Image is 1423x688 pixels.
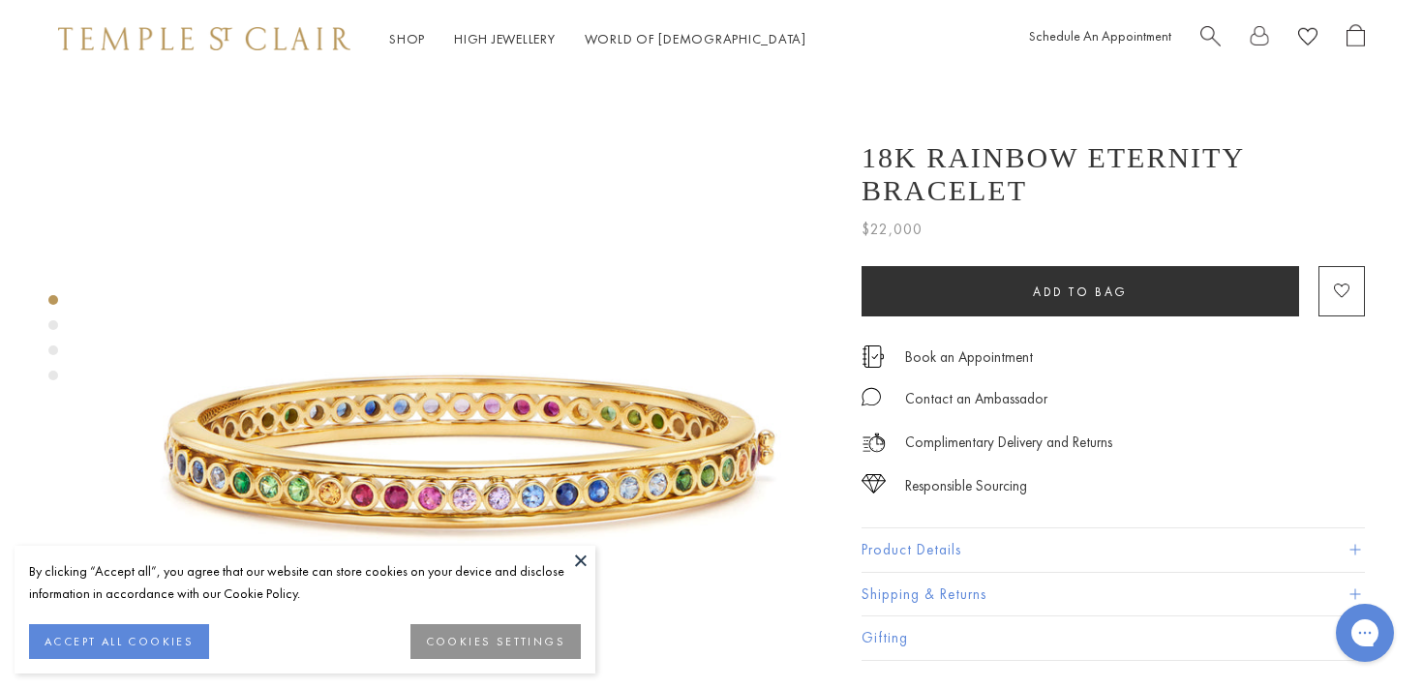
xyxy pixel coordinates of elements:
[389,30,425,47] a: ShopShop
[905,474,1027,498] div: Responsible Sourcing
[454,30,556,47] a: High JewelleryHigh Jewellery
[905,431,1112,455] p: Complimentary Delivery and Returns
[862,141,1365,207] h1: 18K Rainbow Eternity Bracelet
[1033,284,1128,300] span: Add to bag
[410,624,581,659] button: COOKIES SETTINGS
[389,27,806,51] nav: Main navigation
[58,27,350,50] img: Temple St. Clair
[862,528,1365,572] button: Product Details
[862,266,1299,316] button: Add to bag
[862,345,885,368] img: icon_appointment.svg
[862,431,886,455] img: icon_delivery.svg
[585,30,806,47] a: World of [DEMOGRAPHIC_DATA]World of [DEMOGRAPHIC_DATA]
[862,387,881,406] img: MessageIcon-01_2.svg
[29,624,209,659] button: ACCEPT ALL COOKIES
[862,616,1365,660] button: Gifting
[1298,24,1317,54] a: View Wishlist
[862,573,1365,616] button: Shipping & Returns
[862,474,886,494] img: icon_sourcing.svg
[1200,24,1221,54] a: Search
[905,387,1047,411] div: Contact an Ambassador
[48,290,58,396] div: Product gallery navigation
[862,217,923,242] span: $22,000
[1326,597,1404,669] iframe: Gorgias live chat messenger
[1029,27,1171,45] a: Schedule An Appointment
[1347,24,1365,54] a: Open Shopping Bag
[29,560,581,605] div: By clicking “Accept all”, you agree that our website can store cookies on your device and disclos...
[905,346,1033,368] a: Book an Appointment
